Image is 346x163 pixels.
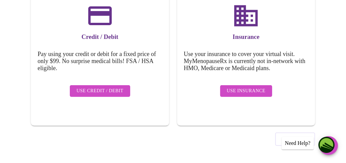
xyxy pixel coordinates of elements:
[184,51,309,72] h5: Use your insurance to cover your virtual visit. MyMenopauseRx is currently not in-network with HM...
[38,51,162,72] h5: Pay using your credit or debit for a fixed price of only $99. No surprise medical bills! FSA / HS...
[38,33,162,41] h3: Credit / Debit
[275,132,315,146] button: Previous
[319,136,338,155] button: Messages
[283,135,308,144] span: Previous
[184,33,309,41] h3: Insurance
[282,137,314,150] div: Need Help?
[227,87,265,95] span: Use Insurance
[70,85,130,97] button: Use Credit / Debit
[77,87,123,95] span: Use Credit / Debit
[220,85,272,97] button: Use Insurance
